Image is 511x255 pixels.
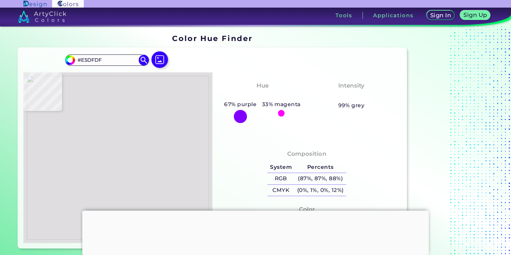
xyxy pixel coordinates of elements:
h4: Color [299,204,315,214]
input: type color.. [75,55,139,65]
h3: Almost None [327,92,375,100]
a: Sign In [428,11,453,20]
h5: System [267,162,294,173]
h5: 67% purple [221,100,259,109]
h3: Tools [335,13,352,18]
iframe: Advertisement [410,32,496,251]
img: ArtyClick Design logo [23,1,47,7]
h5: (87%, 87%, 88%) [294,173,346,184]
h5: (0%, 1%, 0%, 12%) [294,185,346,196]
h5: RGB [267,173,294,184]
h5: 99% grey [338,101,364,110]
h5: 33% magenta [259,100,303,109]
h3: Applications [373,13,413,18]
h5: Sign Up [464,12,486,18]
a: Sign Up [461,11,489,20]
h1: Color Hue Finder [172,33,252,43]
h4: Composition [287,149,326,159]
h4: Intensity [338,81,364,91]
h5: Percents [294,162,346,173]
img: icon picture [151,51,168,68]
h4: Hue [256,81,268,91]
img: icon search [139,55,149,65]
h5: CMYK [267,185,294,196]
img: 820af2c2-d463-4a54-9da1-a59db9028177 [27,76,209,239]
h5: Sign In [431,13,450,18]
iframe: Advertisement [82,211,429,253]
h3: Pinkish Purple [236,92,290,100]
img: logo_artyclick_colors_white.svg [18,10,67,23]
